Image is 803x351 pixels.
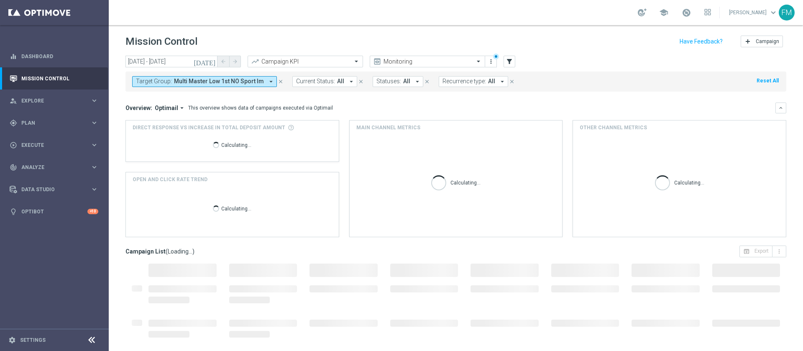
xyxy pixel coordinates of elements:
button: Current Status: All arrow_drop_down [292,76,357,87]
div: Explore [10,97,90,105]
div: Dashboard [10,45,98,67]
div: Analyze [10,164,90,171]
div: +10 [87,209,98,214]
span: keyboard_arrow_down [769,8,778,17]
ng-select: Monitoring [370,56,485,67]
button: filter_alt [504,56,515,67]
multiple-options-button: Export to CSV [739,248,786,254]
span: Execute [21,143,90,148]
span: ( [166,248,168,255]
button: Mission Control [9,75,99,82]
button: close [357,77,365,86]
span: Direct Response VS Increase In Total Deposit Amount [133,124,285,131]
h3: Overview: [125,104,152,112]
h4: Other channel metrics [580,124,647,131]
p: Calculating... [221,204,251,212]
i: settings [8,336,16,344]
button: equalizer Dashboard [9,53,99,60]
div: Mission Control [10,67,98,90]
button: more_vert [487,56,495,67]
p: Calculating... [221,141,251,149]
div: Execute [10,141,90,149]
input: Have Feedback? [680,38,723,44]
span: Analyze [21,165,90,170]
div: Data Studio keyboard_arrow_right [9,186,99,193]
button: arrow_back [217,56,229,67]
h1: Mission Control [125,36,197,48]
span: Loading... [168,248,192,255]
i: keyboard_arrow_right [90,97,98,105]
button: arrow_forward [229,56,241,67]
span: Current Status: [296,78,335,85]
i: keyboard_arrow_right [90,119,98,127]
i: arrow_drop_down [414,78,421,85]
div: There are unsaved changes [493,54,499,59]
button: Reset All [756,76,780,85]
i: keyboard_arrow_right [90,185,98,193]
button: close [277,77,284,86]
i: keyboard_arrow_down [778,105,784,111]
button: close [508,77,516,86]
button: more_vert [772,246,786,257]
button: person_search Explore keyboard_arrow_right [9,97,99,104]
span: ) [192,248,194,255]
i: close [509,79,515,85]
i: close [424,79,430,85]
button: gps_fixed Plan keyboard_arrow_right [9,120,99,126]
i: keyboard_arrow_right [90,141,98,149]
i: arrow_drop_down [348,78,355,85]
span: Statuses: [376,78,401,85]
i: track_changes [10,164,17,171]
i: preview [373,57,381,66]
i: gps_fixed [10,119,17,127]
i: more_vert [488,58,494,65]
button: Target Group: Multi Master Low 1st NO Sport lm arrow_drop_down [132,76,277,87]
a: Settings [20,338,46,343]
p: Calculating... [674,178,704,186]
button: add Campaign [741,36,783,47]
i: person_search [10,97,17,105]
button: play_circle_outline Execute keyboard_arrow_right [9,142,99,149]
a: [PERSON_NAME]keyboard_arrow_down [728,6,779,19]
i: close [278,79,284,85]
div: This overview shows data of campaigns executed via Optimail [188,104,333,112]
i: more_vert [776,248,783,255]
i: arrow_drop_down [178,104,186,112]
span: Recurrence type: [442,78,486,85]
span: All [403,78,410,85]
button: open_in_browser Export [739,246,772,257]
a: Dashboard [21,45,98,67]
i: arrow_drop_down [267,78,275,85]
button: lightbulb Optibot +10 [9,208,99,215]
span: Target Group: [136,78,172,85]
p: Calculating... [450,178,481,186]
i: filter_alt [506,58,513,65]
h4: Main channel metrics [356,124,420,131]
i: arrow_forward [232,59,238,64]
i: close [358,79,364,85]
span: All [488,78,495,85]
button: keyboard_arrow_down [775,102,786,113]
div: Data Studio [10,186,90,193]
span: school [659,8,668,17]
i: play_circle_outline [10,141,17,149]
div: FM [779,5,795,20]
button: [DATE] [192,56,217,68]
i: arrow_back [220,59,226,64]
ng-select: Campaign KPI [248,56,363,67]
h3: Campaign List [125,248,194,255]
span: Plan [21,120,90,126]
button: close [423,77,431,86]
div: Plan [10,119,90,127]
div: Optibot [10,200,98,223]
span: All [337,78,344,85]
button: track_changes Analyze keyboard_arrow_right [9,164,99,171]
i: add [744,38,751,45]
i: [DATE] [194,58,216,65]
